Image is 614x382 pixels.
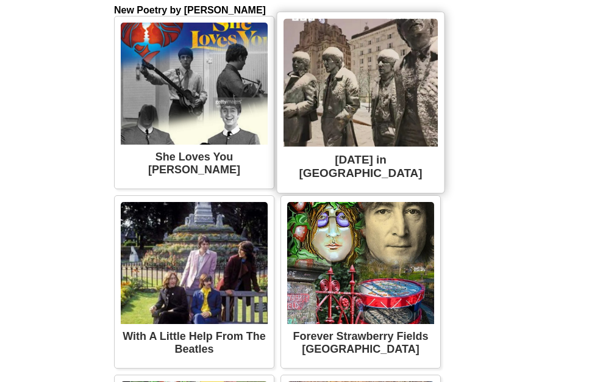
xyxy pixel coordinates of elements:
a: Poem Image [DATE] in [GEOGRAPHIC_DATA] [284,18,438,186]
a: Poem Image She Loves You [PERSON_NAME] [121,23,268,182]
div: Forever Strawberry Fields [GEOGRAPHIC_DATA] [287,324,434,362]
img: Poem Image [121,23,268,145]
img: Poem Image [287,202,434,324]
b: New Poetry by [PERSON_NAME] [114,5,266,15]
a: Poem Image Forever Strawberry Fields [GEOGRAPHIC_DATA] [287,202,434,362]
div: [DATE] in [GEOGRAPHIC_DATA] [284,146,438,186]
img: Poem Image [284,18,438,146]
div: She Loves You [PERSON_NAME] [121,145,268,182]
div: With A Little Help From The Beatles [121,324,268,362]
a: Poem Image With A Little Help From The Beatles [121,202,268,362]
img: Poem Image [121,202,268,324]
